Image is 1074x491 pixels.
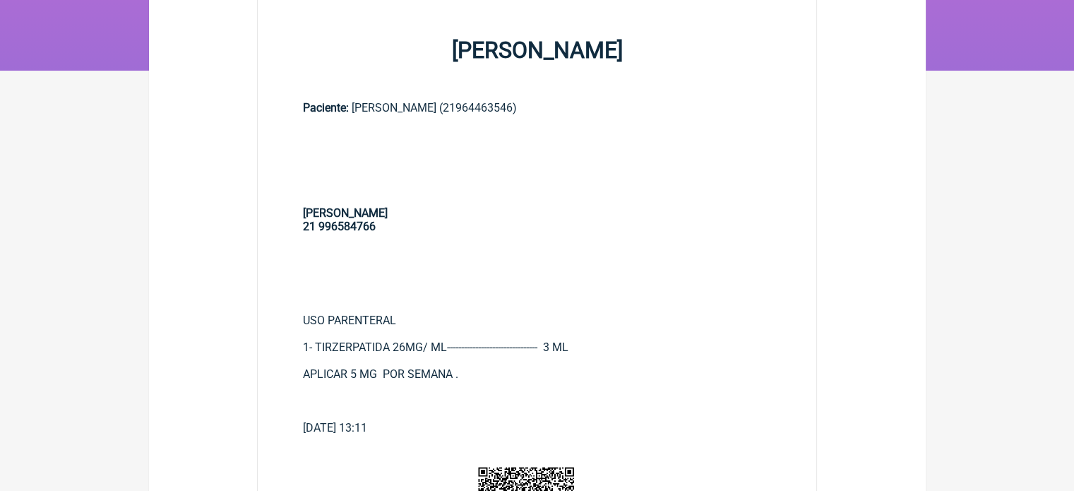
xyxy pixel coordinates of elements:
div: [PERSON_NAME] (21964463546) [303,101,772,114]
span: Paciente: [303,101,349,114]
div: [DATE] 13:11 [303,421,772,434]
div: USO PARENTERAL 1- TIRZERPATIDA 26MG/ ML-------------------------------- 3 ML APLICAR 5 MG POR SEM... [303,314,772,421]
strong: [PERSON_NAME] 21 996584766 [303,206,388,233]
h1: [PERSON_NAME] [258,37,817,64]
